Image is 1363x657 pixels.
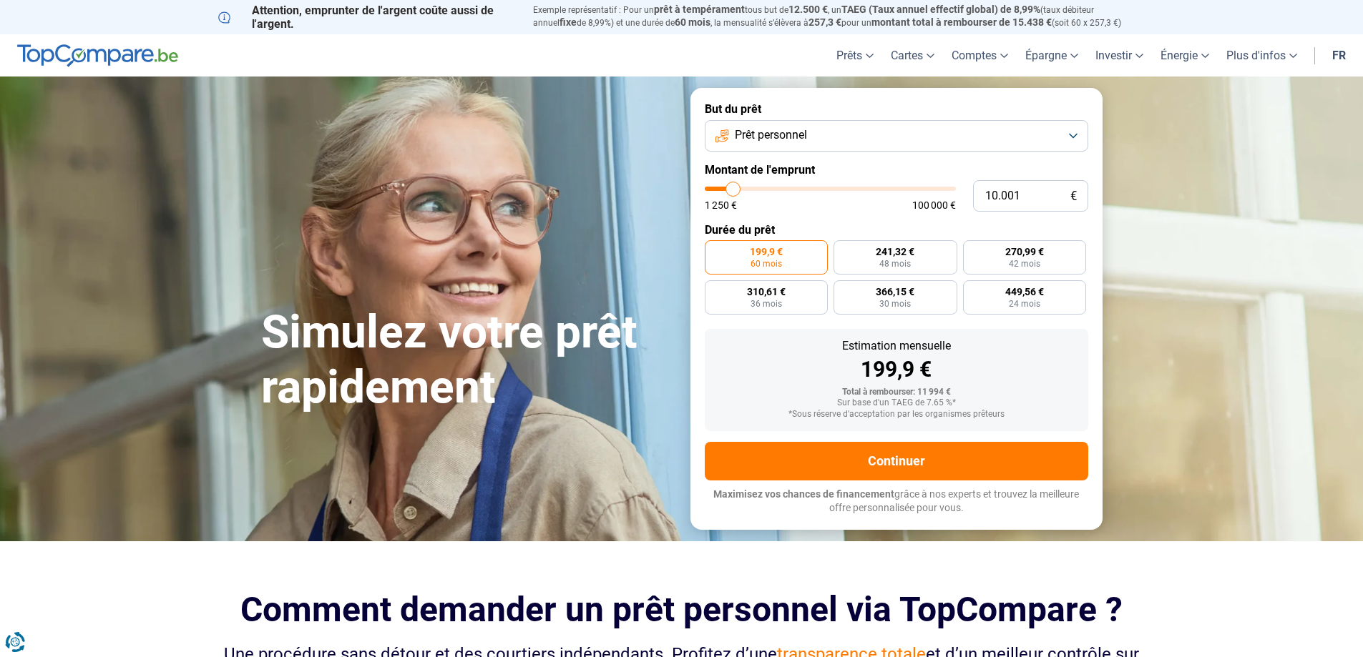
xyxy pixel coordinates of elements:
[750,247,783,257] span: 199,9 €
[17,44,178,67] img: TopCompare
[879,300,911,308] span: 30 mois
[751,260,782,268] span: 60 mois
[943,34,1017,76] a: Comptes
[705,102,1088,116] label: But du prêt
[675,16,710,28] span: 60 mois
[705,442,1088,480] button: Continuer
[1218,34,1306,76] a: Plus d'infos
[716,359,1077,380] div: 199,9 €
[218,4,516,31] p: Attention, emprunter de l'argent coûte aussi de l'argent.
[828,34,882,76] a: Prêts
[716,398,1077,408] div: Sur base d'un TAEG de 7.65 %*
[1070,190,1077,202] span: €
[1005,287,1044,297] span: 449,56 €
[1087,34,1152,76] a: Investir
[713,488,894,500] span: Maximisez vos chances de financement
[705,163,1088,177] label: Montant de l'emprunt
[705,223,1088,237] label: Durée du prêt
[1005,247,1044,257] span: 270,99 €
[654,4,745,15] span: prêt à tempérament
[1324,34,1354,76] a: fr
[751,300,782,308] span: 36 mois
[705,488,1088,515] p: grâce à nos experts et trouvez la meilleure offre personnalisée pour vous.
[218,590,1145,629] h2: Comment demander un prêt personnel via TopCompare ?
[533,4,1145,29] p: Exemple représentatif : Pour un tous but de , un (taux débiteur annuel de 8,99%) et une durée de ...
[912,200,956,210] span: 100 000 €
[1152,34,1218,76] a: Énergie
[841,4,1040,15] span: TAEG (Taux annuel effectif global) de 8,99%
[1017,34,1087,76] a: Épargne
[261,305,673,415] h1: Simulez votre prêt rapidement
[716,410,1077,420] div: *Sous réserve d'acceptation par les organismes prêteurs
[882,34,943,76] a: Cartes
[871,16,1052,28] span: montant total à rembourser de 15.438 €
[716,340,1077,352] div: Estimation mensuelle
[735,127,807,143] span: Prêt personnel
[705,200,737,210] span: 1 250 €
[879,260,911,268] span: 48 mois
[560,16,577,28] span: fixe
[747,287,786,297] span: 310,61 €
[705,120,1088,152] button: Prêt personnel
[716,387,1077,397] div: Total à rembourser: 11 994 €
[876,247,914,257] span: 241,32 €
[1009,260,1040,268] span: 42 mois
[788,4,828,15] span: 12.500 €
[808,16,841,28] span: 257,3 €
[876,287,914,297] span: 366,15 €
[1009,300,1040,308] span: 24 mois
